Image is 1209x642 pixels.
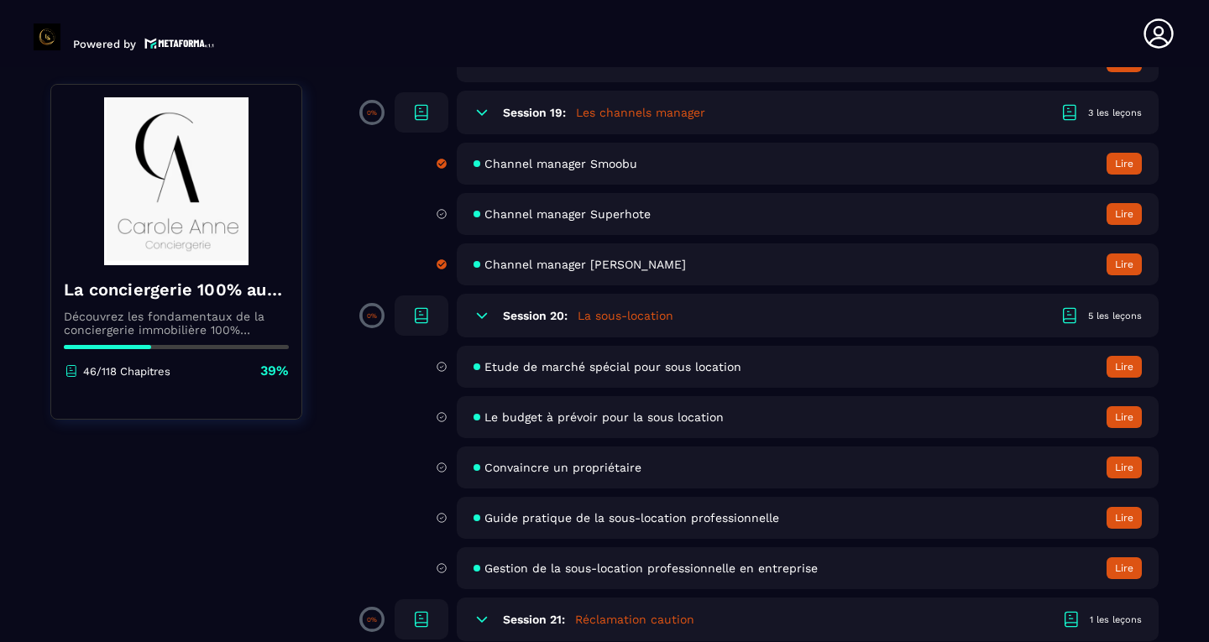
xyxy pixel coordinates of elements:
[503,613,565,626] h6: Session 21:
[484,207,651,221] span: Channel manager Superhote
[1107,253,1142,275] button: Lire
[578,307,673,324] h5: La sous-location
[1090,613,1142,626] div: 1 les leçons
[1088,310,1142,322] div: 5 les leçons
[64,310,289,337] p: Découvrez les fondamentaux de la conciergerie immobilière 100% automatisée. Cette formation est c...
[83,365,170,378] p: 46/118 Chapitres
[1107,203,1142,225] button: Lire
[575,611,694,628] h5: Réclamation caution
[367,312,377,320] p: 0%
[503,106,566,119] h6: Session 19:
[484,410,724,424] span: Le budget à prévoir pour la sous location
[260,362,289,380] p: 39%
[503,309,568,322] h6: Session 20:
[576,104,705,121] h5: Les channels manager
[64,97,289,265] img: banner
[64,278,289,301] h4: La conciergerie 100% automatisée
[484,561,818,575] span: Gestion de la sous-location professionnelle en entreprise
[367,616,377,624] p: 0%
[484,360,741,373] span: Etude de marché spécial pour sous location
[1107,557,1142,579] button: Lire
[1107,507,1142,529] button: Lire
[484,511,779,525] span: Guide pratique de la sous-location professionnelle
[73,38,136,50] p: Powered by
[484,157,637,170] span: Channel manager Smoobu
[484,258,686,271] span: Channel manager [PERSON_NAME]
[1107,406,1142,428] button: Lire
[34,23,60,50] img: logo-branding
[484,461,641,474] span: Convaincre un propriétaire
[367,109,377,117] p: 0%
[1107,356,1142,378] button: Lire
[1107,457,1142,478] button: Lire
[144,36,215,50] img: logo
[1107,153,1142,175] button: Lire
[1088,107,1142,119] div: 3 les leçons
